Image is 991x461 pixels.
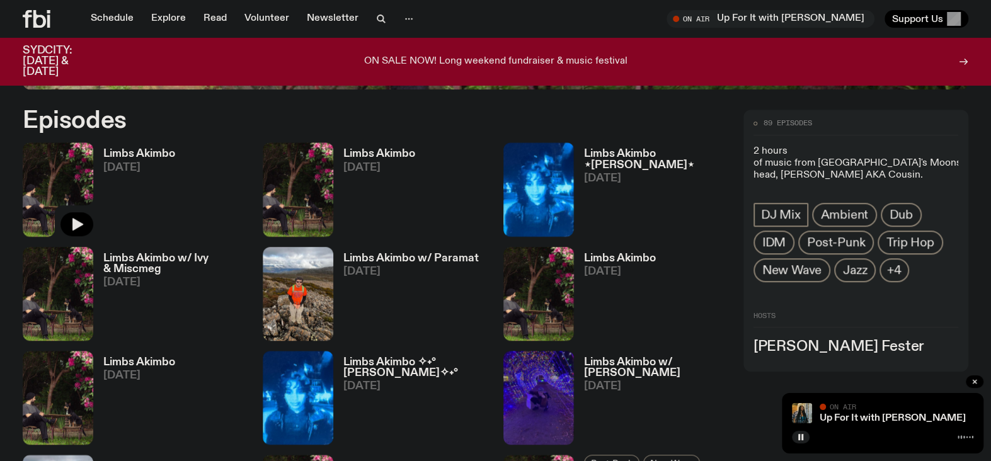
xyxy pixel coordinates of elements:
span: Support Us [892,13,943,25]
span: [DATE] [584,173,728,184]
a: Newsletter [299,10,366,28]
span: On Air [830,402,856,411]
img: Jackson sits at an outdoor table, legs crossed and gazing at a black and brown dog also sitting a... [23,247,93,341]
span: New Wave [762,263,822,277]
img: Jackson sits at an outdoor table, legs crossed and gazing at a black and brown dog also sitting a... [503,247,574,341]
img: Jackson sits at an outdoor table, legs crossed and gazing at a black and brown dog also sitting a... [23,351,93,445]
span: DJ Mix [761,208,801,222]
a: Volunteer [237,10,297,28]
h3: Limbs Akimbo ✧˖°[PERSON_NAME]✧˖° [343,357,488,378]
h3: Limbs Akimbo ⋆[PERSON_NAME]⋆ [584,149,728,170]
span: [DATE] [584,381,728,392]
h3: Limbs Akimbo [343,149,415,159]
span: 89 episodes [764,120,812,127]
button: +4 [879,258,909,282]
a: Trip Hop [878,230,942,254]
span: [DATE] [103,277,248,288]
button: Support Us [885,10,968,28]
a: Post-Punk [798,230,874,254]
h3: Limbs Akimbo [103,357,175,368]
button: On AirUp For It with [PERSON_NAME] [667,10,874,28]
span: [DATE] [343,381,488,392]
h3: Limbs Akimbo w/ Paramat [343,253,479,264]
span: [DATE] [343,266,479,277]
span: [DATE] [343,162,415,173]
a: Jazz [834,258,876,282]
h2: Hosts [753,312,958,327]
p: ON SALE NOW! Long weekend fundraiser & music festival [364,56,627,67]
span: [DATE] [103,370,175,381]
a: Limbs Akimbo ⋆[PERSON_NAME]⋆[DATE] [574,149,728,236]
span: Jazz [843,263,867,277]
h3: [PERSON_NAME] Fester [753,340,958,354]
span: [DATE] [103,162,175,173]
img: Jackson sits at an outdoor table, legs crossed and gazing at a black and brown dog also sitting a... [23,142,93,236]
span: +4 [887,263,902,277]
h2: Episodes [23,110,648,132]
span: IDM [762,236,786,249]
a: Limbs Akimbo[DATE] [93,357,175,445]
a: Schedule [83,10,141,28]
a: Ambient [812,203,878,227]
a: Limbs Akimbo[DATE] [574,253,656,341]
p: 2 hours of music from [GEOGRAPHIC_DATA]'s Moonshoe Label head, [PERSON_NAME] AKA Cousin. [753,145,958,182]
a: New Wave [753,258,830,282]
h3: Limbs Akimbo [103,149,175,159]
a: Limbs Akimbo w/ [PERSON_NAME][DATE] [574,357,728,445]
a: Limbs Akimbo w/ Ivy & Miscmeg[DATE] [93,253,248,341]
img: Jackson sits at an outdoor table, legs crossed and gazing at a black and brown dog also sitting a... [263,142,333,236]
h3: Limbs Akimbo [584,253,656,264]
h3: SYDCITY: [DATE] & [DATE] [23,45,103,77]
a: Limbs Akimbo[DATE] [333,149,415,236]
span: Dub [890,208,912,222]
a: DJ Mix [753,203,808,227]
a: Limbs Akimbo w/ Paramat[DATE] [333,253,479,341]
a: Up For It with [PERSON_NAME] [820,413,966,423]
h3: Limbs Akimbo w/ [PERSON_NAME] [584,357,728,378]
a: IDM [753,230,794,254]
span: Trip Hop [886,236,934,249]
a: Limbs Akimbo[DATE] [93,149,175,236]
span: Ambient [821,208,869,222]
span: Post-Punk [807,236,865,249]
a: Dub [881,203,921,227]
img: Ify - a Brown Skin girl with black braided twists, looking up to the side with her tongue stickin... [792,403,812,423]
a: Explore [144,10,193,28]
span: [DATE] [584,266,656,277]
a: Read [196,10,234,28]
a: Limbs Akimbo ✧˖°[PERSON_NAME]✧˖°[DATE] [333,357,488,445]
h3: Limbs Akimbo w/ Ivy & Miscmeg [103,253,248,275]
